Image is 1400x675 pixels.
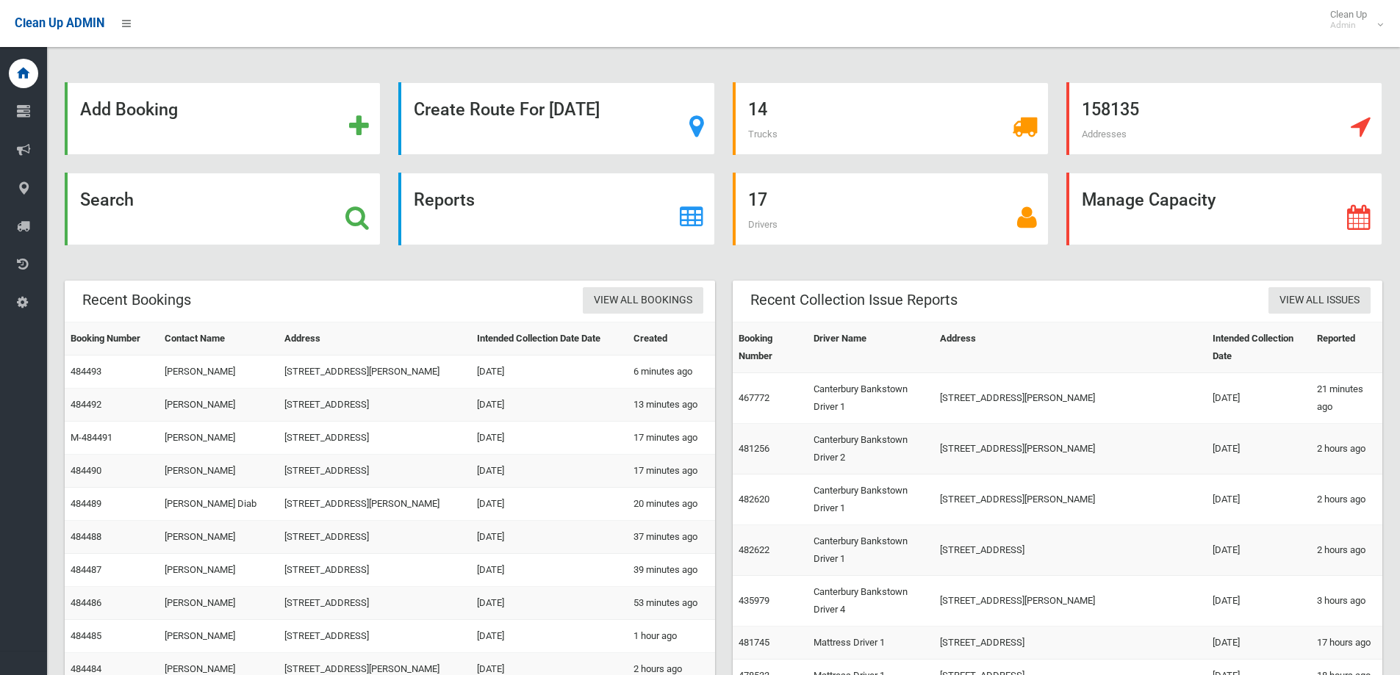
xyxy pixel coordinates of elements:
a: Create Route For [DATE] [398,82,714,155]
td: [STREET_ADDRESS] [279,389,471,422]
td: [STREET_ADDRESS][PERSON_NAME] [934,373,1207,424]
a: 484485 [71,630,101,641]
a: 482620 [739,494,769,505]
td: [STREET_ADDRESS][PERSON_NAME] [279,488,471,521]
td: [PERSON_NAME] [159,620,279,653]
th: Intended Collection Date Date [471,322,627,355]
td: [DATE] [471,355,627,389]
td: [STREET_ADDRESS][PERSON_NAME] [279,355,471,389]
th: Created [628,322,715,355]
td: 21 minutes ago [1311,373,1382,424]
td: [PERSON_NAME] [159,521,279,554]
td: [STREET_ADDRESS] [279,620,471,653]
a: 435979 [739,595,769,606]
span: Clean Up ADMIN [15,16,104,30]
td: [STREET_ADDRESS] [279,587,471,620]
th: Driver Name [808,322,934,373]
td: Canterbury Bankstown Driver 2 [808,424,934,474]
td: [STREET_ADDRESS] [279,455,471,488]
a: View All Bookings [583,287,703,314]
a: 484492 [71,399,101,410]
td: [PERSON_NAME] [159,389,279,422]
td: [DATE] [471,620,627,653]
td: [STREET_ADDRESS] [934,525,1207,576]
th: Address [934,322,1207,373]
td: 3 hours ago [1311,576,1382,627]
strong: Search [80,189,134,210]
header: Recent Bookings [65,286,209,314]
th: Intended Collection Date [1207,322,1310,373]
td: Canterbury Bankstown Driver 1 [808,525,934,576]
strong: 14 [748,99,767,120]
td: [STREET_ADDRESS][PERSON_NAME] [934,424,1207,474]
td: [DATE] [471,422,627,455]
strong: Add Booking [80,99,178,120]
a: 484493 [71,366,101,377]
strong: 17 [748,189,767,210]
td: 6 minutes ago [628,355,715,389]
a: 481745 [739,637,769,648]
td: [PERSON_NAME] Diab [159,488,279,521]
td: Canterbury Bankstown Driver 1 [808,474,934,525]
header: Recent Collection Issue Reports [733,286,975,314]
a: Reports [398,173,714,245]
span: Addresses [1082,129,1127,140]
td: 2 hours ago [1311,474,1382,525]
td: 20 minutes ago [628,488,715,521]
th: Contact Name [159,322,279,355]
th: Booking Number [733,322,808,373]
td: [STREET_ADDRESS] [934,627,1207,660]
a: 484488 [71,531,101,542]
td: [STREET_ADDRESS][PERSON_NAME] [934,474,1207,525]
a: Search [65,173,381,245]
a: 482622 [739,544,769,555]
td: 17 minutes ago [628,422,715,455]
a: View All Issues [1268,287,1371,314]
td: [STREET_ADDRESS] [279,554,471,587]
td: 2 hours ago [1311,424,1382,474]
td: 39 minutes ago [628,554,715,587]
a: Manage Capacity [1066,173,1382,245]
a: 14 Trucks [733,82,1049,155]
a: M-484491 [71,432,112,443]
th: Booking Number [65,322,159,355]
a: 467772 [739,392,769,403]
a: 484484 [71,663,101,674]
strong: Create Route For [DATE] [414,99,600,120]
td: [DATE] [471,389,627,422]
td: Canterbury Bankstown Driver 1 [808,373,934,424]
th: Address [279,322,471,355]
td: [STREET_ADDRESS] [279,521,471,554]
td: 17 hours ago [1311,627,1382,660]
td: Canterbury Bankstown Driver 4 [808,576,934,627]
td: [DATE] [1207,525,1310,576]
a: 158135 Addresses [1066,82,1382,155]
td: [STREET_ADDRESS] [279,422,471,455]
strong: Manage Capacity [1082,189,1216,210]
td: 13 minutes ago [628,389,715,422]
td: 2 hours ago [1311,525,1382,576]
a: Add Booking [65,82,381,155]
th: Reported [1311,322,1382,373]
span: Trucks [748,129,778,140]
td: [PERSON_NAME] [159,355,279,389]
td: [DATE] [471,455,627,488]
td: [DATE] [471,488,627,521]
td: [DATE] [471,554,627,587]
td: 37 minutes ago [628,521,715,554]
td: [PERSON_NAME] [159,587,279,620]
td: [DATE] [471,587,627,620]
a: 484489 [71,498,101,509]
span: Clean Up [1323,9,1382,31]
span: Drivers [748,219,778,230]
td: Mattress Driver 1 [808,627,934,660]
td: [PERSON_NAME] [159,554,279,587]
a: 17 Drivers [733,173,1049,245]
td: [PERSON_NAME] [159,455,279,488]
td: [DATE] [471,521,627,554]
td: 17 minutes ago [628,455,715,488]
td: [STREET_ADDRESS][PERSON_NAME] [934,576,1207,627]
a: 484487 [71,564,101,575]
td: 53 minutes ago [628,587,715,620]
td: [PERSON_NAME] [159,422,279,455]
